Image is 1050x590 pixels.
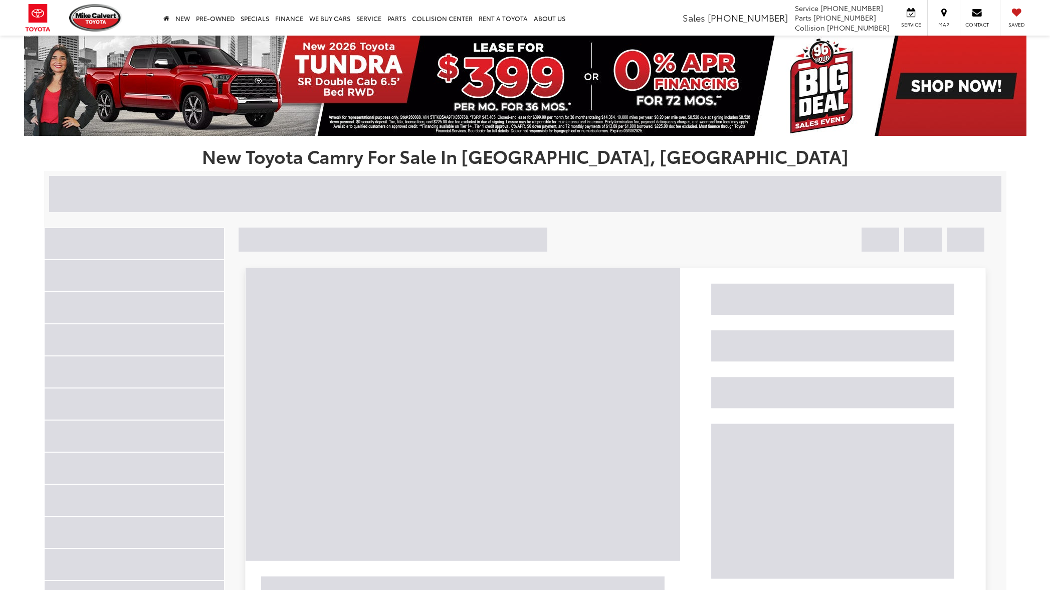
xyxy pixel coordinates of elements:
[820,3,883,13] span: [PHONE_NUMBER]
[69,4,122,32] img: Mike Calvert Toyota
[795,23,825,33] span: Collision
[708,11,788,24] span: [PHONE_NUMBER]
[795,13,811,23] span: Parts
[24,36,1026,136] img: New 2026 Toyota Tundra
[813,13,876,23] span: [PHONE_NUMBER]
[827,23,890,33] span: [PHONE_NUMBER]
[683,11,705,24] span: Sales
[965,21,989,28] span: Contact
[933,21,955,28] span: Map
[1005,21,1027,28] span: Saved
[795,3,818,13] span: Service
[900,21,922,28] span: Service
